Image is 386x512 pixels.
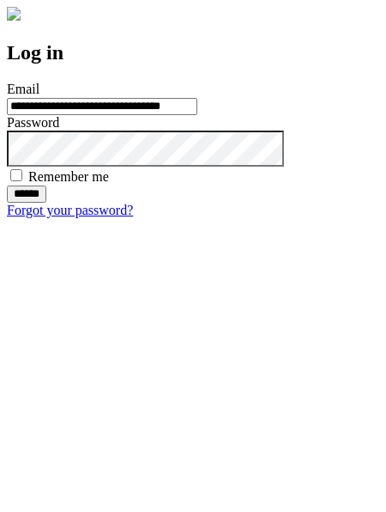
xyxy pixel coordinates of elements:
[7,115,59,130] label: Password
[7,7,21,21] img: logo-4e3dc11c47720685a147b03b5a06dd966a58ff35d612b21f08c02c0306f2b779.png
[7,82,39,96] label: Email
[28,169,109,184] label: Remember me
[7,41,379,64] h2: Log in
[7,203,133,217] a: Forgot your password?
